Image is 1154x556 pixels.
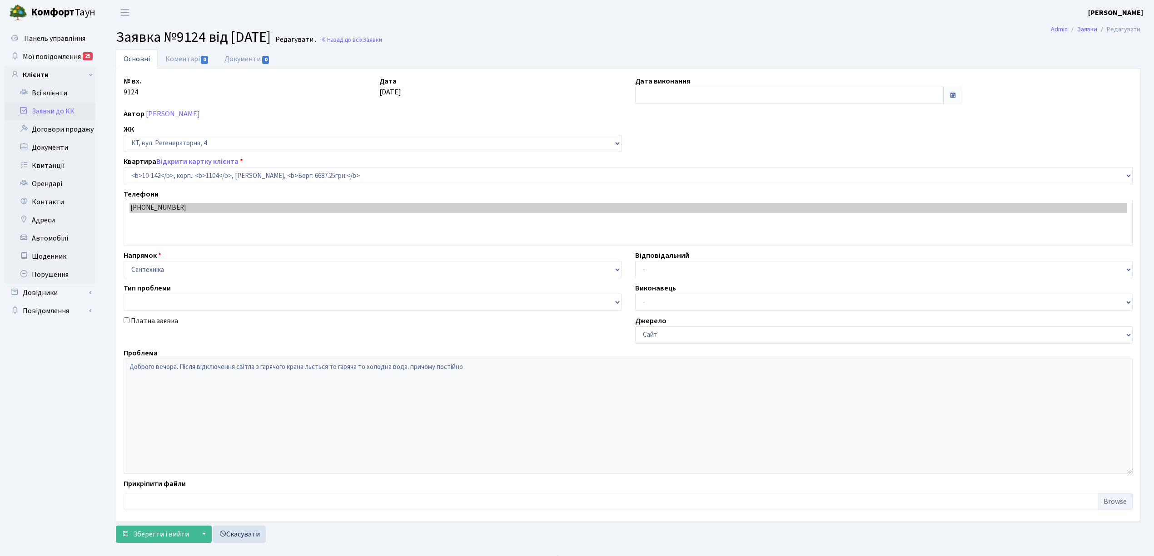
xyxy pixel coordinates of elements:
[217,49,278,69] a: Документи
[321,35,382,44] a: Назад до всіхЗаявки
[31,5,95,20] span: Таун
[635,283,676,294] label: Виконавець
[114,5,136,20] button: Переключити навігацію
[117,76,373,104] div: 9124
[274,35,316,44] small: Редагувати .
[83,52,93,60] div: 25
[379,76,397,87] label: Дата
[124,167,1133,184] select: )
[5,229,95,247] a: Автомобілі
[124,250,161,261] label: Напрямок
[5,102,95,120] a: Заявки до КК
[1037,20,1154,39] nav: breadcrumb
[635,315,667,326] label: Джерело
[5,48,95,66] a: Мої повідомлення25
[158,49,217,69] a: Коментарі
[1088,7,1143,18] a: [PERSON_NAME]
[124,348,158,359] label: Проблема
[5,66,95,84] a: Клієнти
[116,49,158,69] a: Основні
[5,120,95,138] a: Договори продажу
[156,157,239,167] a: Відкрити картку клієнта
[124,283,171,294] label: Тип проблеми
[1051,25,1068,34] a: Admin
[5,284,95,302] a: Довідники
[5,266,95,284] a: Порушення
[124,478,186,489] label: Прикріпити файли
[124,76,141,87] label: № вх.
[124,108,144,119] label: Автор
[146,109,200,119] a: [PERSON_NAME]
[201,56,208,64] span: 0
[131,315,178,326] label: Платна заявка
[124,124,134,135] label: ЖК
[1088,8,1143,18] b: [PERSON_NAME]
[363,35,382,44] span: Заявки
[5,157,95,175] a: Квитанції
[124,189,159,200] label: Телефони
[24,34,85,44] span: Панель управління
[373,76,628,104] div: [DATE]
[5,138,95,157] a: Документи
[116,27,271,48] span: Заявка №9124 від [DATE]
[635,76,690,87] label: Дата виконання
[116,526,195,543] button: Зберегти і вийти
[5,302,95,320] a: Повідомлення
[124,156,243,167] label: Квартира
[5,175,95,193] a: Орендарі
[1077,25,1097,34] a: Заявки
[5,247,95,266] a: Щоденник
[133,529,189,539] span: Зберегти і вийти
[213,526,266,543] a: Скасувати
[5,193,95,211] a: Контакти
[129,203,1127,213] option: [PHONE_NUMBER]
[124,359,1133,474] textarea: Доброго вечора. Після відключення світла з гарячого крана льється то гаряча то холодна вода. прич...
[635,250,689,261] label: Відповідальний
[1097,25,1140,34] li: Редагувати
[262,56,269,64] span: 0
[23,52,81,62] span: Мої повідомлення
[5,30,95,48] a: Панель управління
[9,4,27,22] img: logo.png
[5,84,95,102] a: Всі клієнти
[5,211,95,229] a: Адреси
[31,5,75,20] b: Комфорт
